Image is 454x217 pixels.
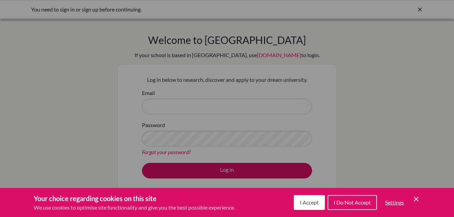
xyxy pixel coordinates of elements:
[412,195,420,203] button: Save and close
[334,199,371,206] span: I Do Not Accept
[34,203,235,212] p: We use cookies to optimise site functionality and give you the best possible experience.
[380,196,409,209] button: Settings
[34,193,235,203] h3: Your choice regarding cookies on this site
[300,199,319,206] span: I Accept
[385,199,404,206] span: Settings
[294,195,325,210] button: I Accept
[328,195,377,210] button: I Do Not Accept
